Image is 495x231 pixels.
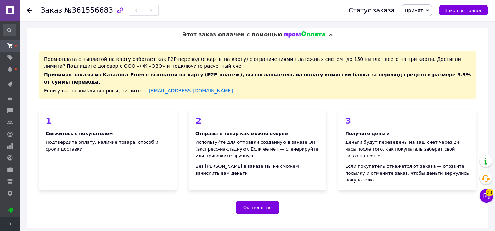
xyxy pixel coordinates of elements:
[195,131,288,136] b: Отправьте товар как можно скорее
[27,7,32,14] div: Вернуться назад
[405,8,423,13] span: Принят
[39,51,476,99] div: Пром-оплата с выплатой на карту работает как P2P-перевод (с карты на карту) с ограничениями плате...
[64,6,113,14] span: №361556683
[44,87,471,94] div: Если у вас возникли вопросы, пишите —
[345,131,390,136] b: Получите деньги
[349,7,395,14] div: Статус заказа
[182,31,282,38] span: Этот заказ оплачен с помощью
[195,117,319,125] div: 2
[243,205,272,210] span: Ок, понятно
[46,139,170,153] div: Подтвердите оплату, наличие товара, способ и сроки доставки
[345,139,469,159] div: Деньги будут переведены на ваш счет через 24 часа после того, как покупатель заберет свой заказ н...
[46,117,170,125] div: 1
[480,189,493,203] button: Чат с покупателем20
[345,117,469,125] div: 3
[445,8,483,13] span: Заказ выполнен
[345,163,469,184] div: Если покупатель откажется от заказа — отозвите посылку и отмените заказ, чтобы деньги вернулись п...
[46,131,113,136] b: Свяжитесь с покупателем
[195,139,319,159] div: Используйте для отправки созданную в заказе ЭН (экспресс-накладную). Если её нет — сгенерируйте и...
[195,163,319,177] div: Без [PERSON_NAME] в заказе мы не сможем зачислить вам деньги
[41,6,62,14] span: Заказ
[44,72,471,85] span: Принимая заказы из Каталога Prom с выплатой на карту (P2P платеж), вы соглашаетесь на оплату коми...
[439,5,488,15] button: Заказ выполнен
[236,201,279,214] button: Ок, понятно
[284,31,326,38] img: evopay logo
[149,88,233,93] a: [EMAIL_ADDRESS][DOMAIN_NAME]
[486,189,493,196] span: 20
